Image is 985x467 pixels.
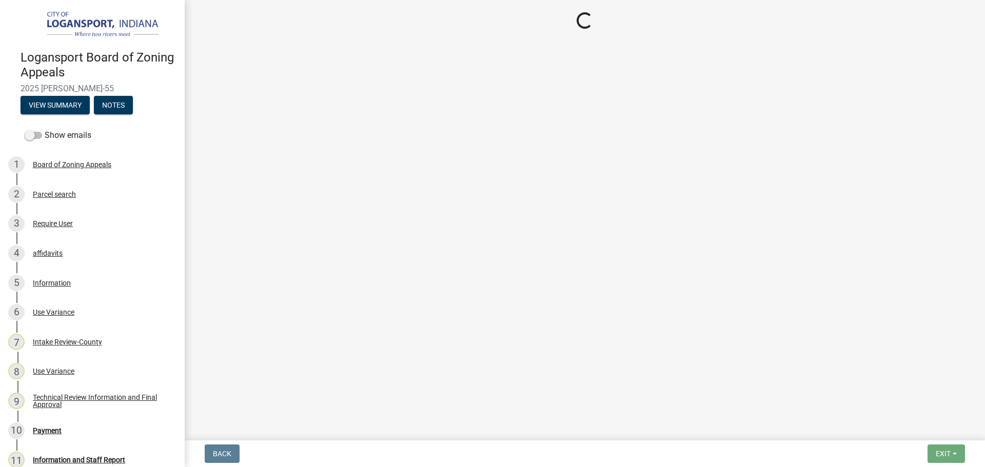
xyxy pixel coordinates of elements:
div: Payment [33,427,62,434]
button: Notes [94,96,133,114]
img: City of Logansport, Indiana [21,11,168,39]
div: 8 [8,363,25,379]
div: Intake Review-County [33,338,102,346]
div: 4 [8,245,25,261]
div: Require User [33,220,73,227]
span: 2025 [PERSON_NAME]-55 [21,84,164,93]
div: 5 [8,275,25,291]
label: Show emails [25,129,91,141]
div: 6 [8,304,25,320]
div: Use Variance [33,368,74,375]
div: 2 [8,186,25,202]
div: 9 [8,393,25,409]
div: 1 [8,156,25,173]
button: View Summary [21,96,90,114]
h4: Logansport Board of Zoning Appeals [21,50,176,80]
div: Use Variance [33,309,74,316]
span: Exit [936,450,951,458]
div: Board of Zoning Appeals [33,161,111,168]
div: 10 [8,422,25,439]
div: Technical Review Information and Final Approval [33,394,168,408]
div: Information and Staff Report [33,456,125,463]
button: Back [205,444,240,463]
div: 7 [8,334,25,350]
button: Exit [928,444,965,463]
div: Information [33,279,71,287]
div: 3 [8,215,25,232]
span: Back [213,450,231,458]
div: Parcel search [33,191,76,198]
div: affidavits [33,250,63,257]
wm-modal-confirm: Notes [94,102,133,110]
wm-modal-confirm: Summary [21,102,90,110]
